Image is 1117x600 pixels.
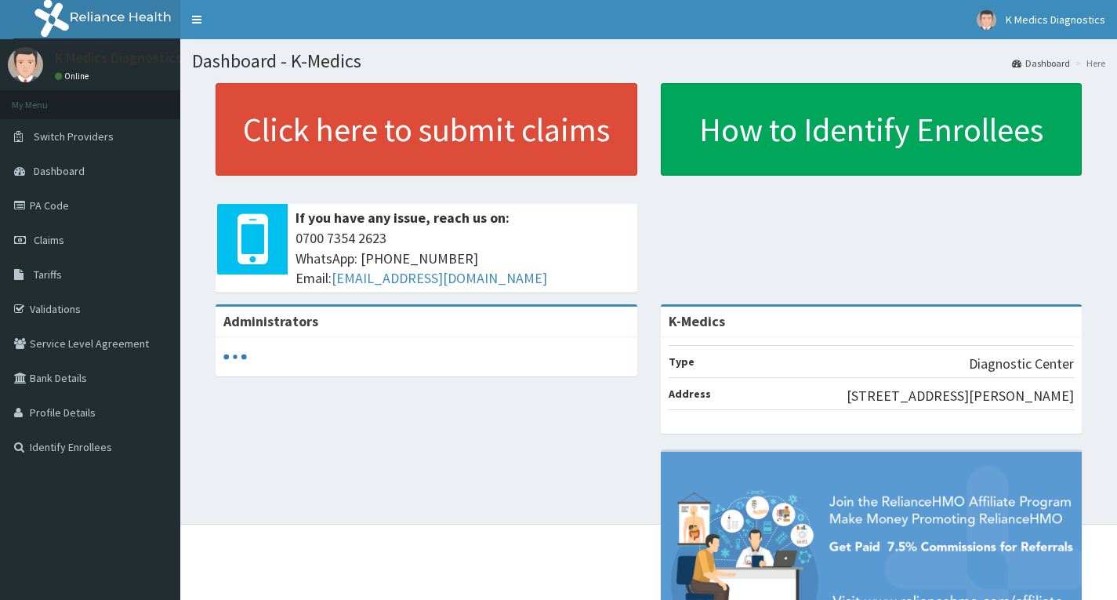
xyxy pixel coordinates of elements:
a: Dashboard [1012,56,1070,70]
b: If you have any issue, reach us on: [296,209,510,227]
a: Online [55,71,92,82]
img: User Image [977,10,996,30]
a: How to Identify Enrollees [661,83,1083,176]
span: K Medics Diagnostics [1006,13,1105,27]
p: K Medics Diagnostics [55,51,182,65]
img: User Image [8,47,43,82]
b: Type [669,355,694,369]
span: Claims [34,233,64,247]
a: [EMAIL_ADDRESS][DOMAIN_NAME] [332,269,547,287]
li: Here [1072,56,1105,70]
span: 0700 7354 2623 WhatsApp: [PHONE_NUMBER] Email: [296,228,629,289]
h1: Dashboard - K-Medics [192,51,1105,71]
b: Administrators [223,312,318,330]
a: Click here to submit claims [216,83,637,176]
p: [STREET_ADDRESS][PERSON_NAME] [847,386,1074,406]
span: Switch Providers [34,129,114,144]
strong: K-Medics [669,312,725,330]
span: Tariffs [34,267,62,282]
span: Dashboard [34,164,85,178]
svg: audio-loading [223,345,247,369]
p: Diagnostic Center [969,354,1074,374]
b: Address [669,387,711,401]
